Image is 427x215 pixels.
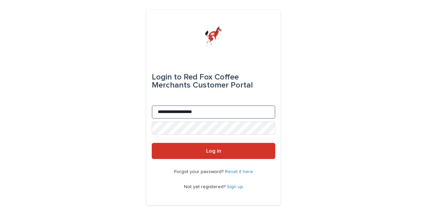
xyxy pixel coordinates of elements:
[205,26,222,46] img: zttTXibQQrCfv9chImQE
[227,184,243,189] a: Sign up
[225,169,253,174] a: Reset it here
[152,73,182,81] span: Login to
[152,143,275,159] button: Log in
[206,148,221,154] span: Log in
[174,169,225,174] span: Forgot your password?
[184,184,227,189] span: Not yet registered?
[152,68,275,95] div: Red Fox Coffee Merchants Customer Portal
